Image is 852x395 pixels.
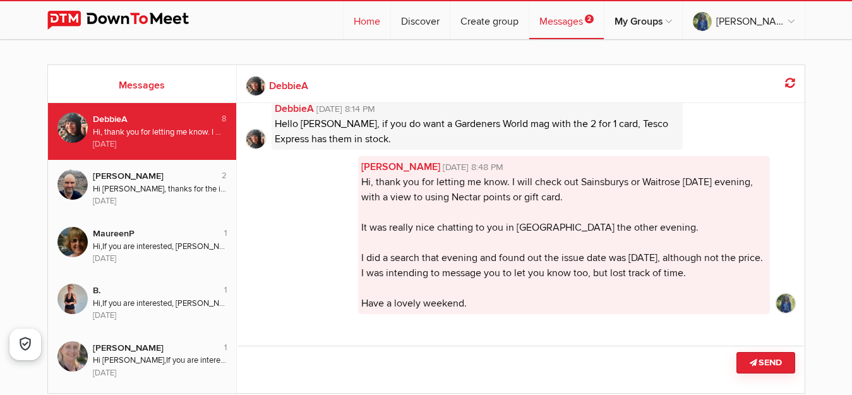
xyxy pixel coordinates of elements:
[93,138,227,150] div: [DATE]
[47,11,208,30] img: DownToMeet
[604,1,682,39] a: My Groups
[683,1,805,39] a: [PERSON_NAME]
[776,294,795,313] img: cropped.jpg
[57,341,227,379] a: Janet S 1 [PERSON_NAME] Hi [PERSON_NAME],If you are interested, [PERSON_NAME] and myself are host...
[736,352,795,374] button: Send
[246,76,795,95] a: DebbieA
[344,1,390,39] a: Home
[93,310,227,322] div: [DATE]
[93,367,227,379] div: [DATE]
[57,284,227,322] a: B. 1 B. Hi,If you are interested, [PERSON_NAME] and myself are hosting Christmas [DATE] Night Dri...
[314,102,375,116] span: [DATE] 8:14 PM
[57,227,227,265] a: MaureenP 1 MaureenP Hi,If you are interested, [PERSON_NAME] and myself are hosting Christmas [DAT...
[585,15,594,23] span: 2
[57,78,227,93] h2: Messages
[361,159,766,174] a: [PERSON_NAME][DATE] 8:48 PM
[93,253,227,265] div: [DATE]
[208,228,227,240] div: 1
[391,1,450,39] a: Discover
[93,341,208,355] div: [PERSON_NAME]
[57,112,88,143] img: DebbieA
[93,112,208,126] div: DebbieA
[208,170,227,182] div: 2
[93,227,208,241] div: MaureenP
[93,284,208,298] div: B.
[275,118,668,145] span: Hello [PERSON_NAME], if you do want a Gardeners World mag with the 2 for 1 card, Tesco Express ha...
[440,161,503,174] span: [DATE] 8:48 PM
[269,78,308,94] b: DebbieA
[93,195,227,207] div: [DATE]
[93,183,227,195] div: Hi [PERSON_NAME], thanks for the invite but I'm already out that evening. Hope you have a nice ni...
[93,169,208,183] div: [PERSON_NAME]
[57,112,227,150] a: DebbieA 8 DebbieA Hi, thank you for letting me know. I will check out Sainsburys or Waitrose [DAT...
[57,341,88,372] img: Janet S
[93,355,227,367] div: Hi [PERSON_NAME], If you are interested, [PERSON_NAME] and myself are hosting Christmas [DATE] Ni...
[529,1,604,39] a: Messages2
[93,241,227,253] div: Hi, If you are interested, [PERSON_NAME] and myself are hosting Christmas [DATE] Night Drinks in ...
[93,126,227,138] div: Hi, thank you for letting me know. I will check out Sainsburys or Waitrose [DATE] evening, with a...
[361,176,763,310] span: Hi, thank you for letting me know. I will check out Sainsburys or Waitrose [DATE] evening, with a...
[208,113,227,125] div: 8
[450,1,529,39] a: Create group
[57,284,88,314] img: B.
[57,227,88,257] img: MaureenP
[57,169,88,200] img: Paul B
[246,130,265,149] img: cropped.jpg
[208,284,227,296] div: 1
[57,169,227,207] a: Paul B 2 [PERSON_NAME] Hi [PERSON_NAME], thanks for the invite but I'm already out that evening. ...
[275,101,680,116] a: DebbieA[DATE] 8:14 PM
[208,342,227,354] div: 1
[93,298,227,310] div: Hi, If you are interested, [PERSON_NAME] and myself are hosting Christmas [DATE] Night Drinks in ...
